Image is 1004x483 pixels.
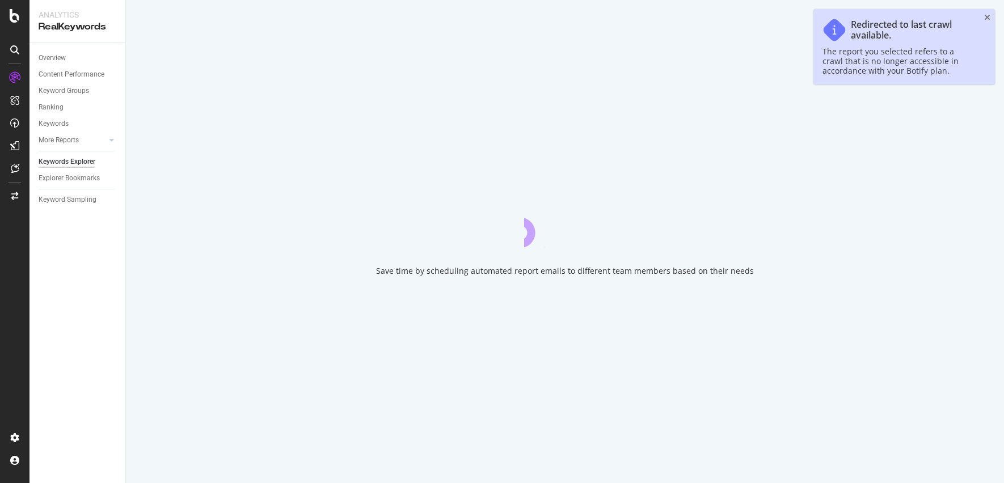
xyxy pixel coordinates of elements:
a: Keyword Groups [39,85,117,97]
div: Redirected to last crawl available. [851,19,975,41]
a: Keyword Sampling [39,194,117,206]
div: Content Performance [39,69,104,80]
div: Keywords [39,118,69,130]
a: Overview [39,52,117,64]
div: The report you selected refers to a crawl that is no longer accessible in accordance with your Bo... [822,46,975,75]
div: Keyword Groups [39,85,89,97]
a: Ranking [39,101,117,113]
a: Keywords Explorer [39,156,117,168]
div: Analytics [39,9,116,20]
a: More Reports [39,134,106,146]
div: Save time by scheduling automated report emails to different team members based on their needs [376,265,754,277]
div: Overview [39,52,66,64]
div: Ranking [39,101,64,113]
div: Keyword Sampling [39,194,96,206]
a: Explorer Bookmarks [39,172,117,184]
div: Explorer Bookmarks [39,172,100,184]
div: RealKeywords [39,20,116,33]
div: Keywords Explorer [39,156,95,168]
div: animation [524,206,606,247]
div: More Reports [39,134,79,146]
div: close toast [984,14,990,22]
a: Content Performance [39,69,117,80]
a: Keywords [39,118,117,130]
